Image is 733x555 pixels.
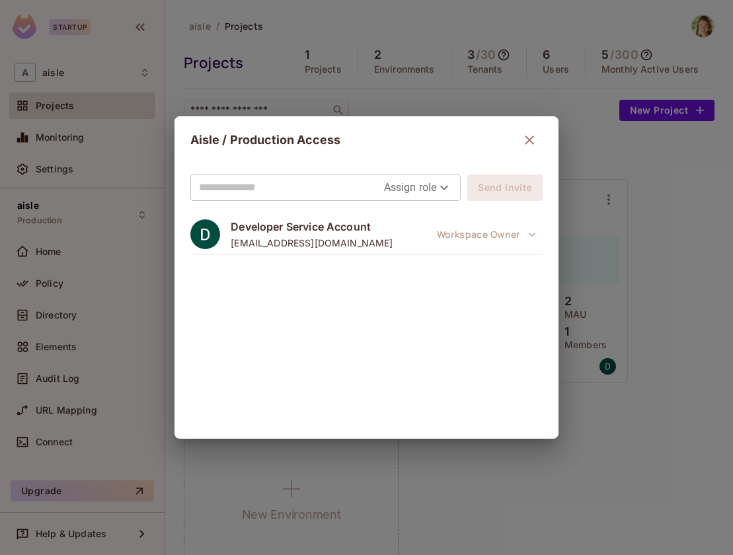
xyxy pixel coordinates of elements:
div: Aisle / Production Access [190,127,542,153]
button: Send Invite [467,174,542,201]
span: Developer Service Account [231,219,393,234]
img: ACg8ocLrsNDf4WNkATNg3os5somcP2K-3MYB5YagkxP2NwDhxV9U_w=s96-c [190,219,220,249]
span: [EMAIL_ADDRESS][DOMAIN_NAME] [231,237,393,249]
button: Workspace Owner [430,221,543,248]
span: This role was granted at the workspace level [430,221,543,248]
div: Assign role [384,177,453,198]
